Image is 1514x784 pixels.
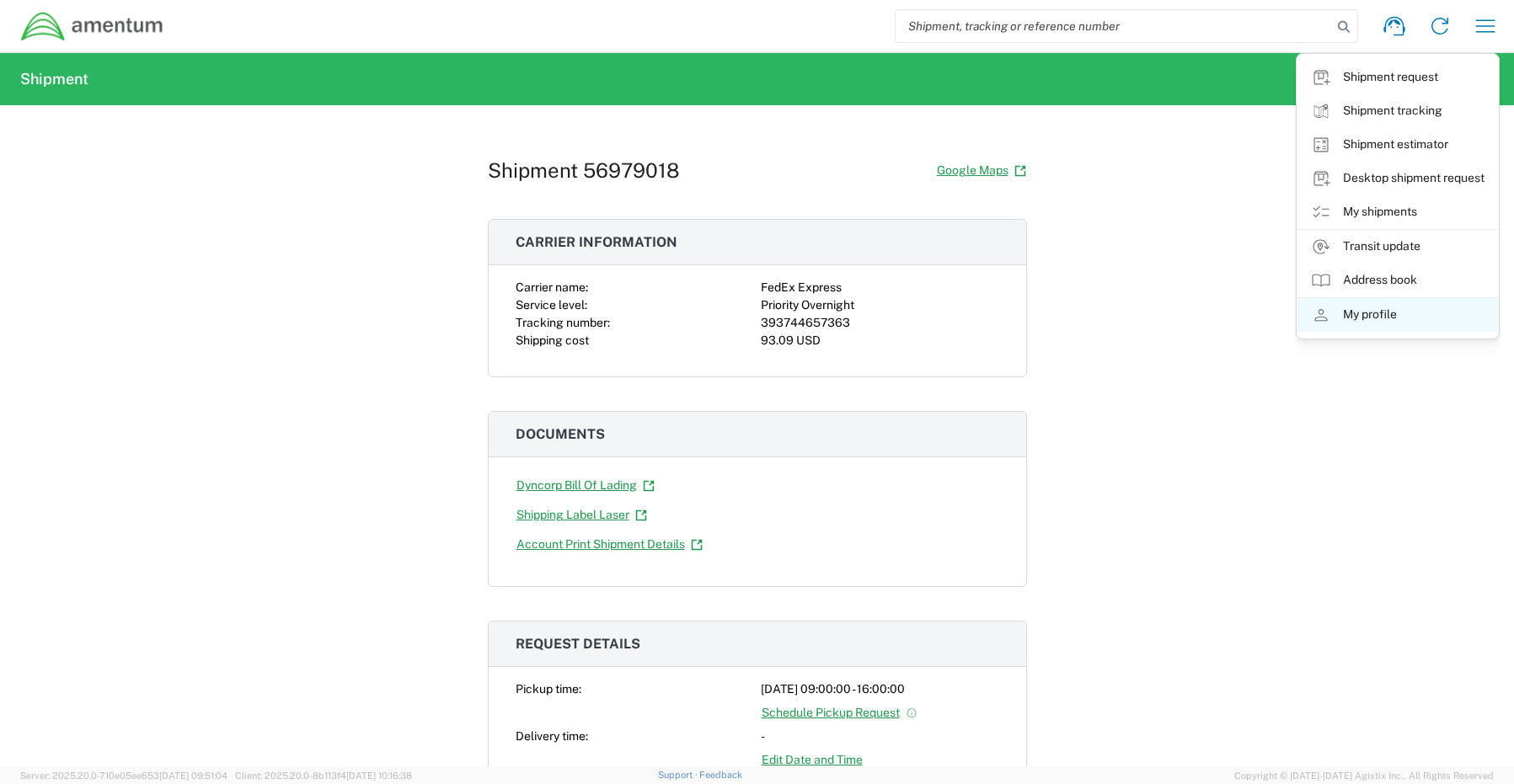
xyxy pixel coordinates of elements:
span: Request details [516,636,640,652]
a: Support [658,770,700,780]
a: Address book [1297,264,1498,297]
span: Service level: [516,298,587,312]
span: Copyright © [DATE]-[DATE] Agistix Inc., All Rights Reserved [1234,768,1494,783]
span: [DATE] 09:51:04 [159,771,227,781]
span: Server: 2025.20.0-710e05ee653 [20,771,227,781]
a: Transit update [1297,230,1498,264]
a: My shipments [1297,195,1498,229]
span: [DATE] 10:16:38 [346,771,412,781]
input: Shipment, tracking or reference number [896,10,1332,42]
span: Shipping cost [516,333,589,347]
span: Tracking number: [516,316,610,329]
div: - [761,728,999,745]
h2: Shipment [20,69,88,89]
span: Carrier name: [516,280,588,294]
a: Feedback [699,770,742,780]
span: Documents [516,426,605,442]
a: Shipment tracking [1297,94,1498,128]
div: 393744657363 [761,314,999,332]
span: Client: 2025.20.0-8b113f4 [235,771,412,781]
div: FedEx Express [761,279,999,296]
div: Priority Overnight [761,296,999,314]
a: Google Maps [936,156,1027,185]
span: Pickup time: [516,682,581,696]
a: Account Print Shipment Details [516,530,704,559]
a: Dyncorp Bill Of Lading [516,471,655,500]
a: Desktop shipment request [1297,162,1498,195]
img: dyncorp [20,11,164,42]
a: Shipment estimator [1297,128,1498,162]
a: Schedule Pickup Request [761,698,918,728]
a: Shipment request [1297,61,1498,94]
h1: Shipment 56979018 [488,158,680,183]
a: Shipping Label Laser [516,500,648,530]
span: Carrier information [516,234,677,250]
div: 93.09 USD [761,332,999,349]
span: Delivery time: [516,729,588,743]
div: [DATE] 09:00:00 - 16:00:00 [761,680,999,698]
a: Edit Date and Time [761,745,864,775]
a: My profile [1297,298,1498,332]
